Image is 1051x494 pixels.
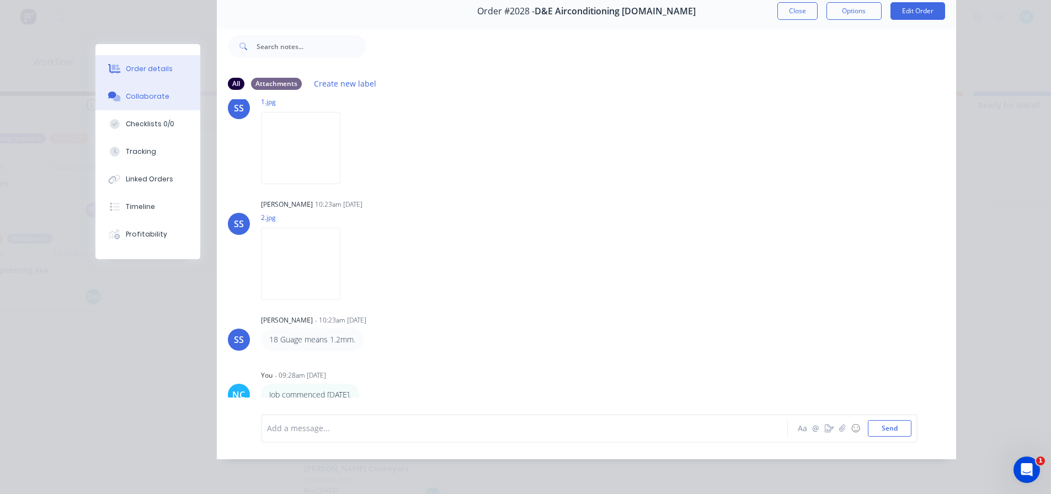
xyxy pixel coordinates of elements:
[126,119,174,129] div: Checklists 0/0
[126,174,173,184] div: Linked Orders
[126,64,173,74] div: Order details
[1013,457,1040,483] iframe: Intercom live chat
[126,202,155,212] div: Timeline
[477,6,535,17] span: Order #2028 -
[308,76,382,91] button: Create new label
[809,422,823,435] button: @
[261,315,313,325] div: [PERSON_NAME]
[126,92,169,101] div: Collaborate
[261,370,273,380] div: You
[535,6,696,17] span: D&E Airconditioning [DOMAIN_NAME]
[234,333,244,346] div: SS
[95,55,200,83] button: Order details
[315,200,362,210] div: 10:23am [DATE]
[126,147,156,157] div: Tracking
[95,110,200,138] button: Checklists 0/0
[232,388,245,401] div: NC
[315,315,366,325] div: - 10:23am [DATE]
[261,97,351,106] p: 1.jpg
[95,221,200,248] button: Profitability
[868,420,911,437] button: Send
[261,213,351,222] p: 2.jpg
[95,165,200,193] button: Linked Orders
[890,2,945,20] button: Edit Order
[251,78,302,90] div: Attachments
[826,2,882,20] button: Options
[261,200,313,210] div: [PERSON_NAME]
[95,193,200,221] button: Timeline
[269,334,355,345] p: 18 Guage means 1.2mm.
[95,83,200,110] button: Collaborate
[257,35,366,57] input: Search notes...
[777,2,818,20] button: Close
[126,229,167,239] div: Profitability
[269,389,351,400] p: Job commenced [DATE].
[234,217,244,230] div: SS
[275,370,326,380] div: - 09:28am [DATE]
[95,138,200,165] button: Tracking
[796,422,809,435] button: Aa
[234,101,244,115] div: SS
[228,78,244,90] div: All
[1036,457,1045,465] span: 1
[849,422,862,435] button: ☺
